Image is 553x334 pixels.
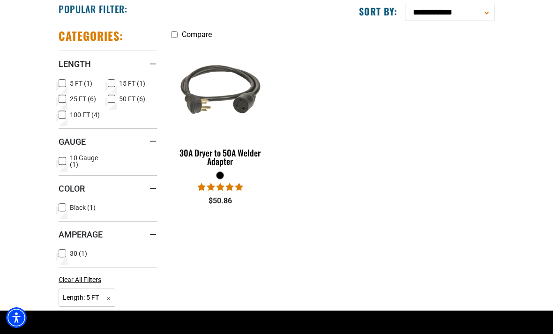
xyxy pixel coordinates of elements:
summary: Amperage [59,221,157,247]
img: black [170,45,271,136]
div: 30A Dryer to 50A Welder Adapter [171,148,269,165]
label: Sort by: [359,5,397,17]
span: Clear All Filters [59,276,101,283]
span: Length [59,59,91,69]
span: Black (1) [70,204,96,211]
span: 30 (1) [70,250,87,257]
h2: Popular Filter: [59,3,127,15]
span: Gauge [59,136,86,147]
span: 10 Gauge (1) [70,155,104,168]
a: black 30A Dryer to 50A Welder Adapter [171,44,269,171]
span: Compare [182,30,212,39]
span: 25 FT (6) [70,96,96,102]
span: Amperage [59,229,103,240]
span: Color [59,183,85,194]
span: 15 FT (1) [119,80,145,87]
a: Clear All Filters [59,275,105,285]
summary: Color [59,175,157,201]
summary: Length [59,51,157,77]
span: Length: 5 FT [59,289,115,307]
a: Length: 5 FT [59,293,115,302]
div: Accessibility Menu [6,307,27,328]
span: 5.00 stars [198,183,243,192]
span: 5 FT (1) [70,80,92,87]
span: 50 FT (6) [119,96,145,102]
div: $50.86 [171,195,269,207]
summary: Gauge [59,128,157,155]
h2: Categories: [59,29,123,43]
span: 100 FT (4) [70,111,100,118]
